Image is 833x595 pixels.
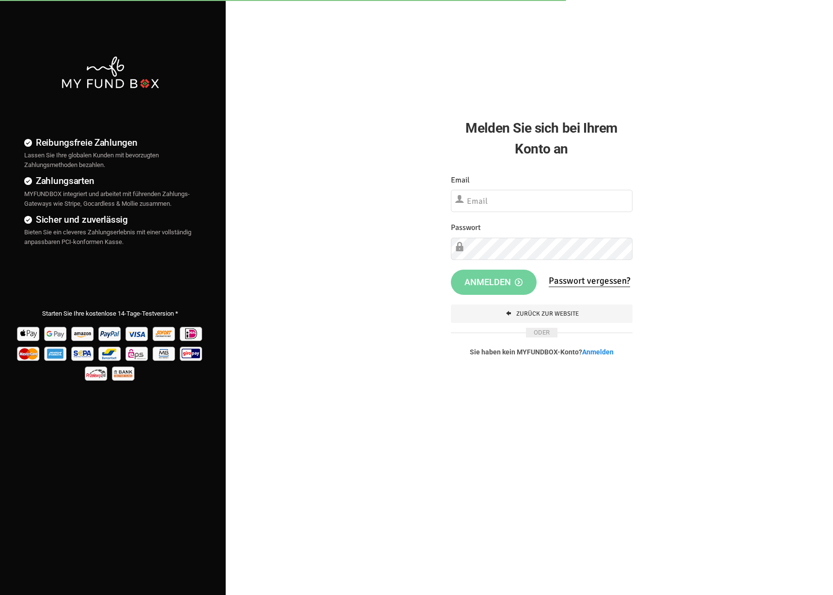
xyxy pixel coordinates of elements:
span: Bieten Sie ein cleveres Zahlungserlebnis mit einer vollständig anpassbaren PCI-konformen Kasse. [24,229,191,245]
img: american_express Pay [43,343,69,363]
h4: Reibungsfreie Zahlungen [24,136,197,150]
a: Zurück zur Website [451,305,632,323]
h4: Zahlungsarten [24,174,197,188]
img: mb Pay [152,343,177,363]
img: Amazon [70,323,96,343]
img: EPS Pay [124,343,150,363]
img: Paypal [97,323,123,343]
img: mfbwhite.png [61,55,160,90]
h2: Melden Sie sich bei Ihrem Konto an [451,118,632,159]
img: Apple Pay [16,323,42,343]
h4: Sicher und zuverlässig [24,213,197,227]
img: Visa [124,323,150,343]
img: Sofort Pay [152,323,177,343]
img: Mastercard Pay [16,343,42,363]
button: Anmelden [451,270,537,295]
label: Email [451,174,470,186]
span: Lassen Sie Ihre globalen Kunden mit bevorzugten Zahlungsmethoden bezahlen. [24,152,159,168]
img: giropay [179,343,204,363]
img: Bancontact Pay [97,343,123,363]
span: MYFUNDBOX integriert und arbeitet mit führenden Zahlungs-Gateways wie Stripe, Gocardless & Mollie... [24,190,190,207]
a: Anmelden [582,348,614,356]
label: Passwort [451,222,481,234]
span: ODER [526,328,557,337]
img: sepa Pay [70,343,96,363]
span: Anmelden [464,277,523,287]
a: Passwort vergessen? [549,275,630,287]
img: Ideal Pay [179,323,204,343]
input: Email [451,190,632,212]
p: Sie haben kein MYFUNDBOX-Konto? [451,347,632,357]
img: p24 Pay [84,363,109,383]
img: Google Pay [43,323,69,343]
img: banktransfer [111,363,137,383]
